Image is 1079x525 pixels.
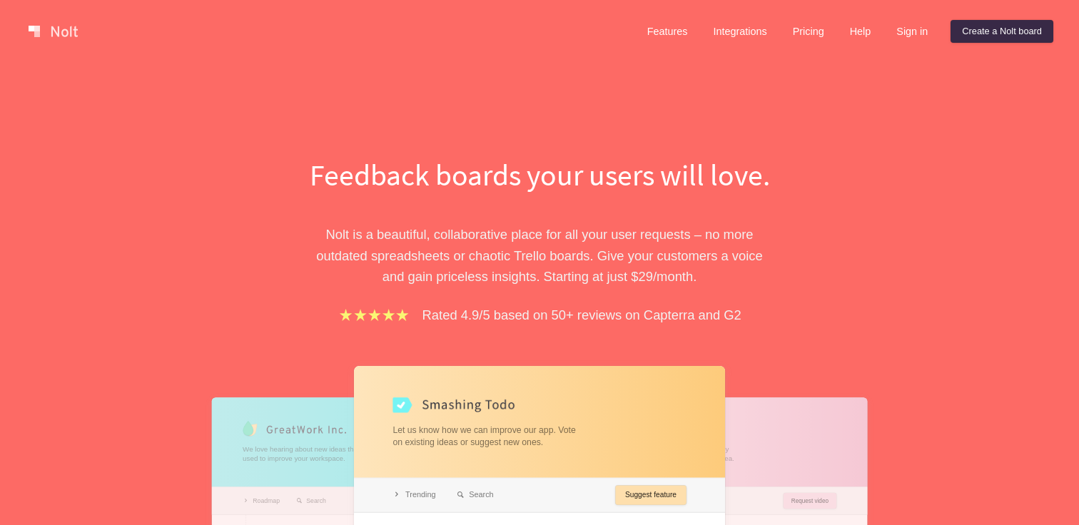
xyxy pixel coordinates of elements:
[422,305,741,325] p: Rated 4.9/5 based on 50+ reviews on Capterra and G2
[781,20,836,43] a: Pricing
[293,224,786,287] p: Nolt is a beautiful, collaborative place for all your user requests – no more outdated spreadshee...
[839,20,883,43] a: Help
[293,154,786,195] h1: Feedback boards your users will love.
[701,20,778,43] a: Integrations
[951,20,1053,43] a: Create a Nolt board
[885,20,939,43] a: Sign in
[338,307,410,323] img: stars.b067e34983.png
[636,20,699,43] a: Features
